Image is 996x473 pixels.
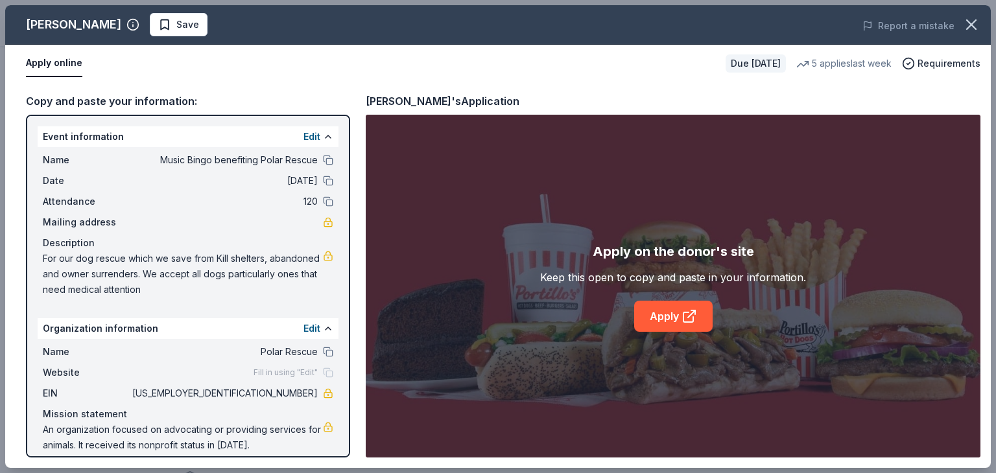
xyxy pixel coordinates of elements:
span: Name [43,344,130,360]
button: Edit [303,321,320,336]
span: 120 [130,194,318,209]
div: 5 applies last week [796,56,892,71]
div: Copy and paste your information: [26,93,350,110]
div: Apply on the donor's site [593,241,754,262]
div: [PERSON_NAME]'s Application [366,93,519,110]
button: Save [150,13,207,36]
button: Report a mistake [862,18,954,34]
div: Mission statement [43,406,333,422]
button: Edit [303,129,320,144]
button: Apply online [26,50,82,77]
span: Website [43,365,130,380]
span: [US_EMPLOYER_IDENTIFICATION_NUMBER] [130,386,318,401]
div: Description [43,235,333,251]
div: Keep this open to copy and paste in your information. [540,270,806,285]
button: Requirements [902,56,980,71]
span: [DATE] [130,173,318,189]
span: Date [43,173,130,189]
span: Polar Rescue [130,344,318,360]
span: Fill in using "Edit" [254,367,318,378]
div: Event information [38,126,338,147]
span: Save [176,17,199,32]
a: Apply [634,301,713,332]
span: EIN [43,386,130,401]
span: For our dog rescue which we save from Kill shelters, abandoned and owner surrenders. We accept al... [43,251,323,297]
span: Requirements [918,56,980,71]
div: Organization information [38,318,338,339]
span: Mailing address [43,214,130,230]
span: Attendance [43,194,130,209]
div: [PERSON_NAME] [26,14,121,35]
span: Music Bingo benefiting Polar Rescue [130,152,318,168]
span: An organization focused on advocating or providing services for animals. It received its nonprofi... [43,422,323,453]
span: Name [43,152,130,168]
div: Due [DATE] [726,54,786,73]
